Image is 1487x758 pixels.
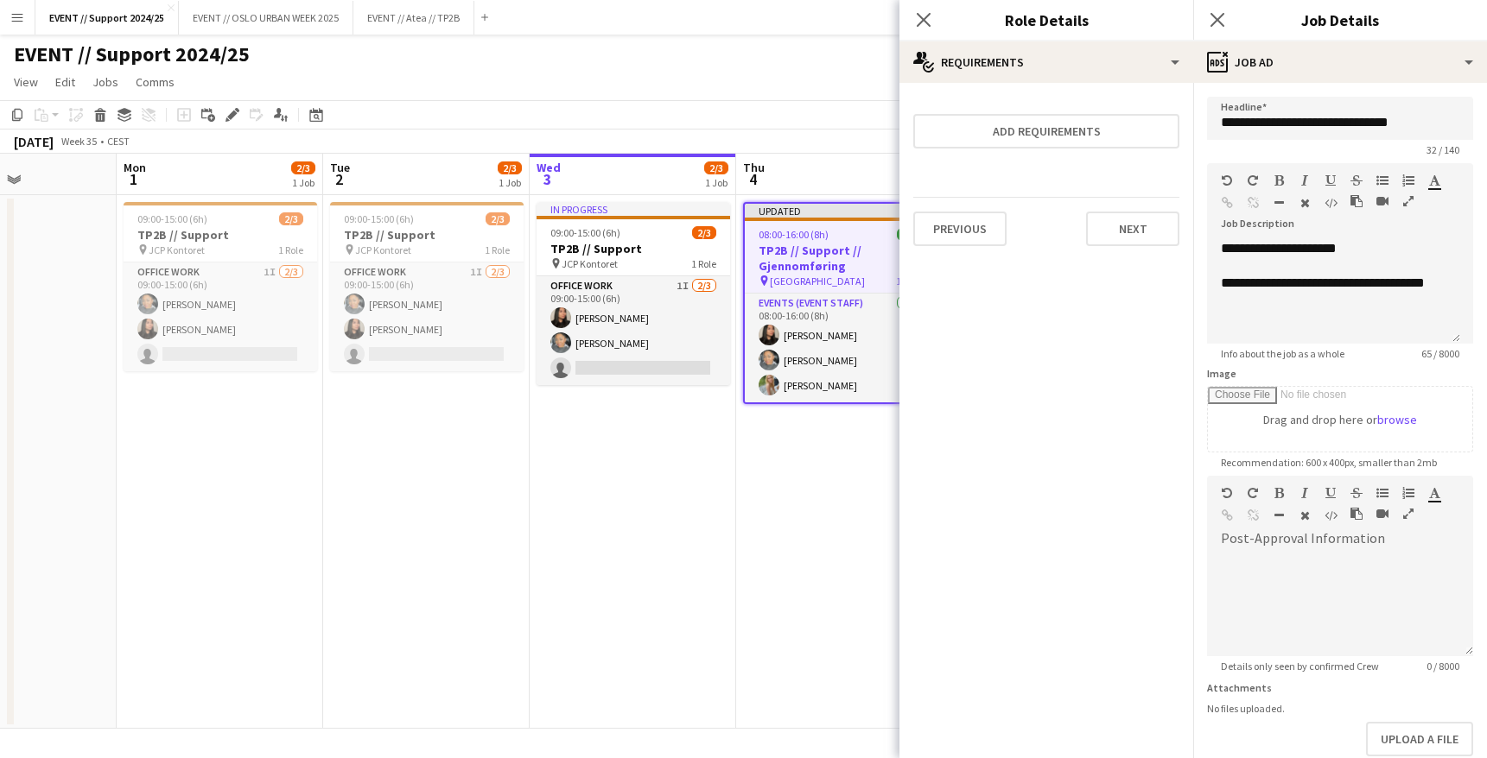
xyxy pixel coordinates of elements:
span: 2/3 [291,161,315,174]
span: 2/3 [486,212,510,225]
span: 1 Role [896,275,921,287]
button: Text Color [1428,174,1440,187]
span: 4 [740,169,765,189]
button: Ordered List [1402,486,1414,500]
h3: Job Details [1193,9,1487,31]
span: 09:00-15:00 (6h) [137,212,207,225]
span: Info about the job as a whole [1207,347,1358,360]
span: 1 Role [691,257,716,270]
span: View [14,74,38,90]
span: JCP Kontoret [355,243,411,256]
span: 2 [327,169,350,189]
app-job-card: In progress09:00-15:00 (6h)2/3TP2B // Support JCP Kontoret1 RoleOffice work1I2/309:00-15:00 (6h)[... [537,202,730,385]
button: Unordered List [1376,174,1389,187]
h3: Role Details [899,9,1193,31]
button: Horizontal Line [1273,508,1285,522]
label: Attachments [1207,681,1272,694]
span: Thu [743,160,765,175]
app-card-role: Office work1I2/309:00-15:00 (6h)[PERSON_NAME][PERSON_NAME] [124,262,317,371]
button: Add requirements [913,114,1179,148]
span: JCP Kontoret [149,243,205,256]
button: EVENT // Atea // TP2B [353,1,474,35]
div: 1 Job [499,176,521,189]
div: Requirements [899,41,1193,83]
div: 1 Job [705,176,728,189]
button: Next [1086,212,1179,246]
a: Edit [48,71,82,93]
button: Fullscreen [1402,194,1414,208]
span: 2/3 [279,212,303,225]
button: Clear Formatting [1299,196,1311,210]
div: [DATE] [14,133,54,150]
button: Insert video [1376,507,1389,521]
button: Redo [1247,174,1259,187]
div: Updated [745,204,935,218]
button: Strikethrough [1350,486,1363,500]
button: Text Color [1428,486,1440,500]
button: EVENT // OSLO URBAN WEEK 2025 [179,1,353,35]
span: 1 Role [278,243,303,256]
button: Undo [1221,486,1233,500]
span: 08:00-16:00 (8h) [759,228,829,241]
h1: EVENT // Support 2024/25 [14,41,250,67]
div: No files uploaded. [1207,702,1473,715]
div: In progress [537,202,730,216]
button: Italic [1299,174,1311,187]
app-job-card: Updated08:00-16:00 (8h)3/3TP2B // Support // Gjennomføring [GEOGRAPHIC_DATA]1 RoleEvents (Event S... [743,202,937,404]
button: Strikethrough [1350,174,1363,187]
button: Previous [913,212,1007,246]
button: Horizontal Line [1273,196,1285,210]
button: Paste as plain text [1350,507,1363,521]
a: View [7,71,45,93]
span: JCP Kontoret [562,257,618,270]
h3: TP2B // Support // Gjennomføring [745,243,935,274]
span: Details only seen by confirmed Crew [1207,660,1393,673]
span: 09:00-15:00 (6h) [550,226,620,239]
span: 65 / 8000 [1408,347,1473,360]
span: 1 [121,169,146,189]
span: 2/3 [692,226,716,239]
button: Underline [1325,174,1337,187]
h3: TP2B // Support [537,241,730,256]
button: EVENT // Support 2024/25 [35,1,179,35]
button: Clear Formatting [1299,508,1311,522]
button: Fullscreen [1402,507,1414,521]
h3: TP2B // Support [124,227,317,243]
button: Redo [1247,486,1259,500]
button: Unordered List [1376,486,1389,500]
span: 2/3 [704,161,728,174]
span: Edit [55,74,75,90]
app-card-role: Events (Event Staff)3/308:00-16:00 (8h)[PERSON_NAME][PERSON_NAME][PERSON_NAME] [745,294,935,402]
span: 3 [534,169,561,189]
div: CEST [107,135,130,148]
span: 1 Role [485,243,510,256]
button: Underline [1325,486,1337,500]
a: Jobs [86,71,125,93]
app-job-card: 09:00-15:00 (6h)2/3TP2B // Support JCP Kontoret1 RoleOffice work1I2/309:00-15:00 (6h)[PERSON_NAME... [330,202,524,371]
span: Jobs [92,74,118,90]
span: 09:00-15:00 (6h) [344,212,414,225]
span: 2/3 [498,161,522,174]
button: Bold [1273,174,1285,187]
span: 32 / 140 [1413,143,1473,156]
button: HTML Code [1325,508,1337,522]
app-job-card: 09:00-15:00 (6h)2/3TP2B // Support JCP Kontoret1 RoleOffice work1I2/309:00-15:00 (6h)[PERSON_NAME... [124,202,317,371]
span: [GEOGRAPHIC_DATA] [770,275,865,287]
span: Comms [136,74,175,90]
button: Ordered List [1402,174,1414,187]
span: 3/3 [897,228,921,241]
a: Comms [129,71,181,93]
button: Undo [1221,174,1233,187]
h3: TP2B // Support [330,227,524,243]
button: Upload a file [1366,722,1473,756]
app-card-role: Office work1I2/309:00-15:00 (6h)[PERSON_NAME][PERSON_NAME] [330,262,524,371]
span: Tue [330,160,350,175]
span: Wed [537,160,561,175]
button: Paste as plain text [1350,194,1363,208]
button: HTML Code [1325,196,1337,210]
span: Mon [124,160,146,175]
span: Recommendation: 600 x 400px, smaller than 2mb [1207,456,1451,469]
